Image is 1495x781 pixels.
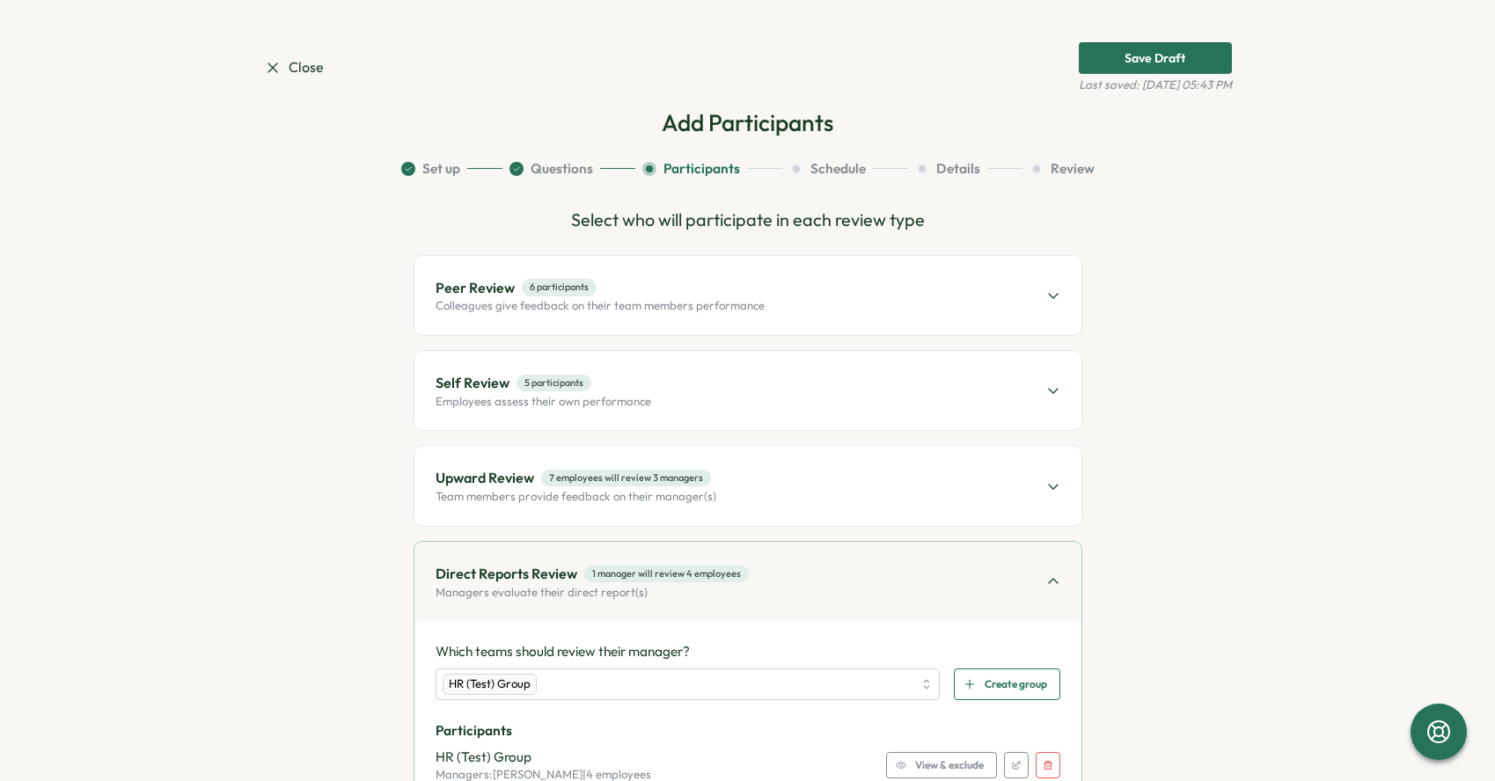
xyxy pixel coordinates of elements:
[789,159,908,179] button: Schedule
[443,674,537,695] div: HR (Test) Group
[436,467,534,489] p: Upward Review
[915,753,984,777] span: View & exclude
[509,159,635,179] button: Questions
[436,394,651,410] p: Employees assess their own performance
[436,563,577,585] p: Direct Reports Review
[1030,159,1095,179] button: Review
[985,669,1047,699] span: Create group
[436,372,509,394] p: Self Review
[886,752,996,778] button: View & exclude
[401,159,502,179] button: Set up
[1079,42,1232,74] button: Save Draft
[414,207,1082,234] p: Select who will participate in each review type
[436,277,515,299] p: Peer Review
[436,489,716,505] p: Team members provide feedback on their manager(s)
[517,375,591,391] span: 5 participants
[264,56,324,78] a: Close
[436,642,1060,661] p: Which teams should review their manager?
[642,159,782,179] button: Participants
[584,566,749,582] span: 1 manager will review 4 employees
[1036,752,1060,778] button: Remove
[436,748,651,767] p: HR (Test) Group
[954,668,1059,700] button: Create group
[1125,52,1185,64] div: Save Draft
[662,107,833,138] h2: Add Participants
[436,721,1060,741] p: Participants
[915,159,1022,179] button: Details
[436,298,765,314] p: Colleagues give feedback on their team members performance
[522,279,597,296] span: 6 participants
[1079,77,1232,93] span: Last saved: [DATE] 05:43 PM
[541,470,711,486] span: 7 employees will review 3 managers
[436,585,749,601] p: Managers evaluate their direct report(s)
[1004,752,1029,778] button: Edit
